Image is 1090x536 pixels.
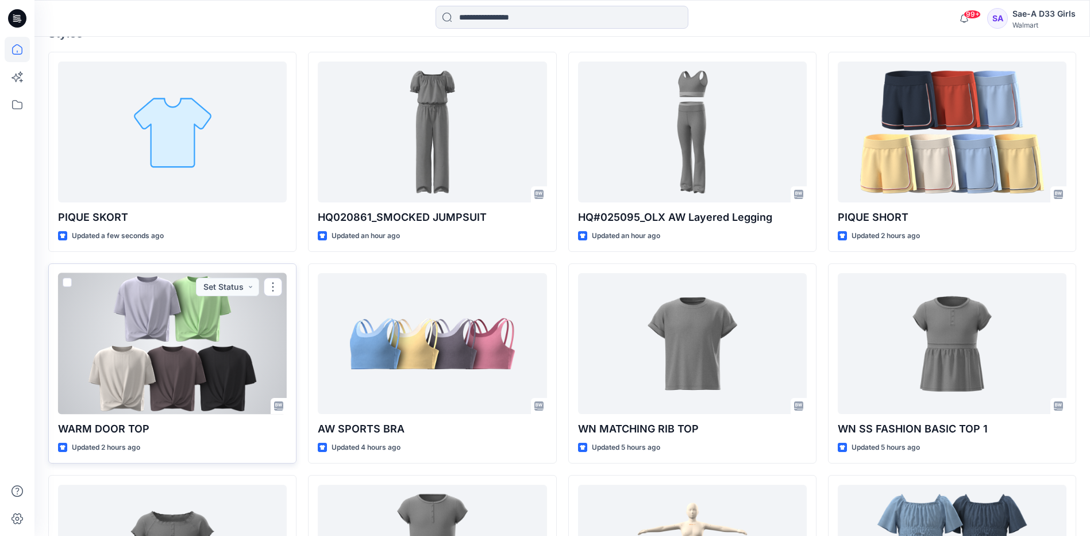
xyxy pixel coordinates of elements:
div: Sae-A D33 Girls [1012,7,1076,21]
p: PIQUE SKORT [58,209,287,225]
p: Updated 2 hours ago [852,230,920,242]
p: Updated 4 hours ago [332,442,400,454]
p: Updated an hour ago [592,230,660,242]
p: WARM DOOR TOP [58,421,287,437]
div: SA [987,8,1008,29]
p: Updated an hour ago [332,230,400,242]
a: HQ#025095_OLX AW Layered Legging [578,62,807,202]
a: WARM DOOR TOP [58,273,287,414]
div: Walmart [1012,21,1076,29]
a: WN SS FASHION BASIC TOP 1 [838,273,1066,414]
p: AW SPORTS BRA [318,421,546,437]
p: WN MATCHING RIB TOP [578,421,807,437]
p: WN SS FASHION BASIC TOP 1 [838,421,1066,437]
span: 99+ [964,10,981,19]
a: PIQUE SHORT [838,62,1066,202]
p: HQ020861_SMOCKED JUMPSUIT [318,209,546,225]
a: HQ020861_SMOCKED JUMPSUIT [318,62,546,202]
a: AW SPORTS BRA [318,273,546,414]
p: HQ#025095_OLX AW Layered Legging [578,209,807,225]
p: PIQUE SHORT [838,209,1066,225]
p: Updated 2 hours ago [72,442,140,454]
p: Updated 5 hours ago [592,442,660,454]
a: PIQUE SKORT [58,62,287,202]
a: WN MATCHING RIB TOP [578,273,807,414]
p: Updated 5 hours ago [852,442,920,454]
p: Updated a few seconds ago [72,230,164,242]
